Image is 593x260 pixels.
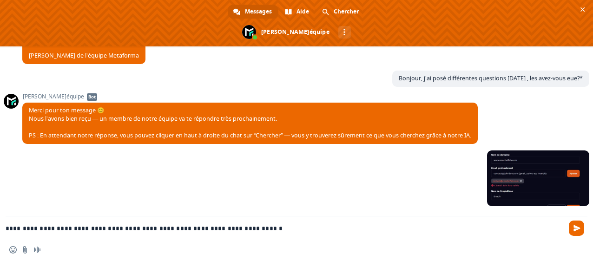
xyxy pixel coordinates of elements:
[578,5,587,14] span: Fermer le chat
[22,93,478,100] span: [PERSON_NAME]équipe
[316,5,365,19] a: Chercher
[87,93,97,101] span: Bot
[245,5,272,19] span: Messages
[9,246,17,253] span: Insérer un emoji
[33,246,41,253] span: Message audio
[228,5,278,19] a: Messages
[569,221,584,236] span: Envoyer
[29,106,471,139] span: Merci pour ton message 😊 Nous l’avons bien reçu — un membre de notre équipe va te répondre très p...
[21,246,29,253] span: Envoyer un fichier
[399,74,583,82] span: Bonjour, j'ai posé différentes questions [DATE] , les avez-vous eue?*
[296,5,309,19] span: Aide
[279,5,316,19] a: Aide
[334,5,359,19] span: Chercher
[6,216,565,240] textarea: Entrez votre message...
